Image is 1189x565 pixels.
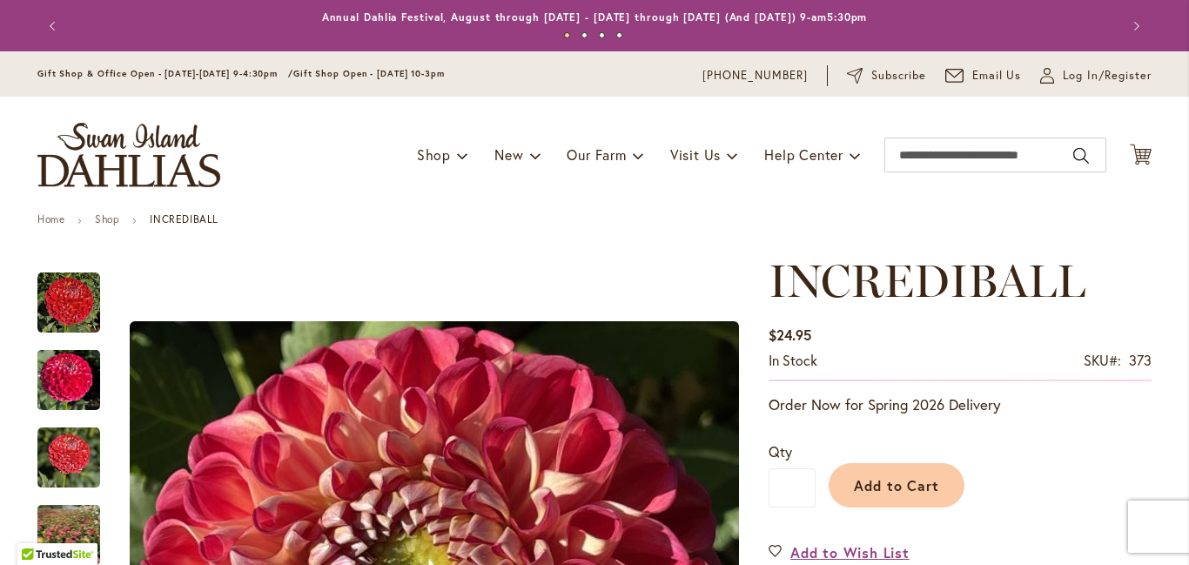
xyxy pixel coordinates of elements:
img: INCREDIBALL [37,427,100,489]
iframe: Launch Accessibility Center [13,503,62,552]
a: Home [37,212,64,225]
span: Email Us [972,67,1022,84]
p: Order Now for Spring 2026 Delivery [769,394,1152,415]
span: $24.95 [769,326,811,344]
img: INCREDIBALL [37,339,100,422]
div: Incrediball [37,255,118,333]
div: 373 [1129,351,1152,371]
a: Log In/Register [1040,67,1152,84]
span: Gift Shop & Office Open - [DATE]-[DATE] 9-4:30pm / [37,68,293,79]
span: Our Farm [567,145,626,164]
strong: INCREDIBALL [150,212,218,225]
span: Gift Shop Open - [DATE] 10-3pm [293,68,445,79]
button: 1 of 4 [564,32,570,38]
span: Shop [417,145,451,164]
button: 2 of 4 [581,32,588,38]
span: New [494,145,523,164]
a: Shop [95,212,119,225]
button: 3 of 4 [599,32,605,38]
a: Annual Dahlia Festival, August through [DATE] - [DATE] through [DATE] (And [DATE]) 9-am5:30pm [322,10,868,24]
span: Qty [769,442,792,461]
span: Add to Wish List [790,542,910,562]
button: Add to Cart [829,463,964,508]
a: Subscribe [847,67,926,84]
div: Availability [769,351,817,371]
strong: SKU [1084,351,1121,369]
a: store logo [37,123,220,187]
span: Add to Cart [854,476,940,494]
span: Log In/Register [1063,67,1152,84]
button: 4 of 4 [616,32,622,38]
span: Help Center [764,145,843,164]
a: [PHONE_NUMBER] [702,67,808,84]
button: Next [1117,9,1152,44]
span: INCREDIBALL [769,253,1085,308]
span: Visit Us [670,145,721,164]
span: In stock [769,351,817,369]
span: Subscribe [871,67,926,84]
a: Add to Wish List [769,542,910,562]
div: INCREDIBALL [37,333,118,410]
a: Email Us [945,67,1022,84]
button: Previous [37,9,72,44]
div: INCREDIBALL [37,410,118,488]
img: Incrediball [37,272,100,334]
div: INCREDIBALL [37,488,118,565]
